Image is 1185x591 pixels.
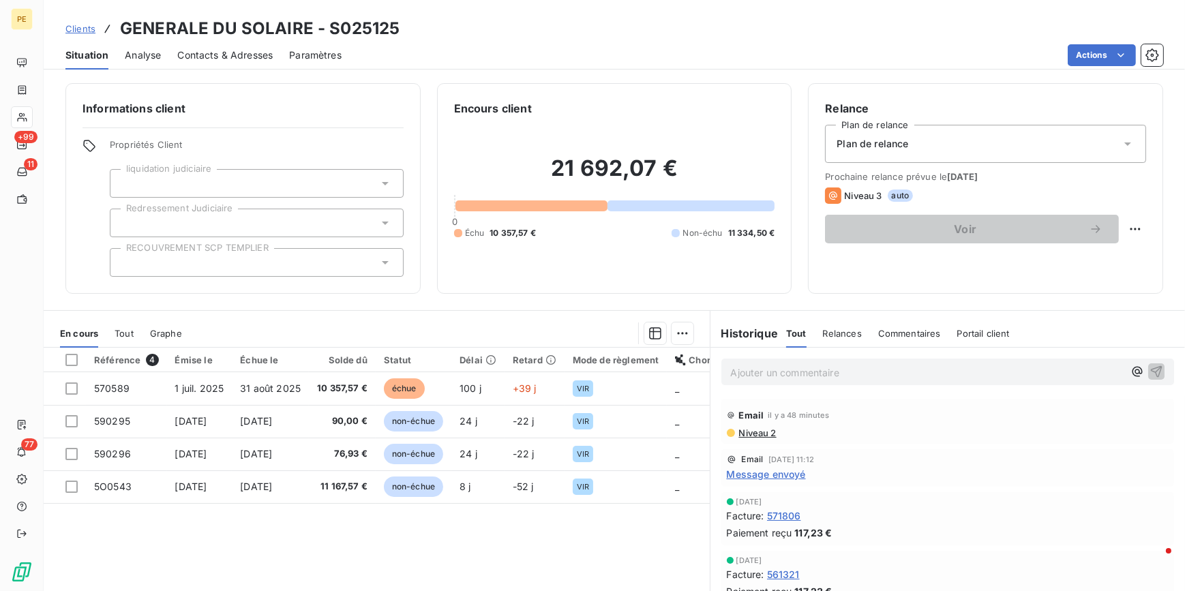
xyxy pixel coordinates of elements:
h2: 21 692,07 € [454,155,775,196]
button: Actions [1068,44,1136,66]
input: Ajouter une valeur [121,177,132,190]
span: 24 j [460,415,477,427]
span: 11 [24,158,37,170]
span: Portail client [957,328,1010,339]
h6: Encours client [454,100,532,117]
span: [DATE] [175,415,207,427]
div: Chorus Pro [675,354,738,365]
div: PE [11,8,33,30]
span: 571806 [767,509,801,523]
span: Graphe [150,328,182,339]
span: 100 j [460,382,481,394]
span: Niveau 2 [738,427,777,438]
span: 76,93 € [317,447,367,461]
span: En cours [60,328,98,339]
span: _ [675,448,679,459]
iframe: Intercom live chat [1139,545,1171,577]
span: 11 167,57 € [317,480,367,494]
span: VIR [577,384,589,393]
span: [DATE] [736,556,762,564]
button: Voir [825,215,1119,243]
span: [DATE] [175,481,207,492]
span: 11 334,50 € [728,227,775,239]
span: 10 357,57 € [490,227,536,239]
span: 117,23 € [794,526,832,540]
span: 1 juil. 2025 [175,382,224,394]
span: 24 j [460,448,477,459]
span: [DATE] 11:12 [768,455,814,464]
span: Analyse [125,48,161,62]
span: 570589 [94,382,130,394]
span: -22 j [513,415,535,427]
span: 0 [452,216,457,227]
span: VIR [577,417,589,425]
span: Non-échu [682,227,722,239]
span: 561321 [767,567,800,581]
span: Tout [786,328,807,339]
span: _ [675,382,679,394]
span: [DATE] [240,415,272,427]
span: _ [675,481,679,492]
span: Facture : [727,567,764,581]
span: Propriétés Client [110,139,404,158]
span: 5O0543 [94,481,132,492]
span: [DATE] [240,448,272,459]
span: Email [742,455,764,464]
span: 90,00 € [317,414,367,428]
span: 10 357,57 € [317,382,367,395]
img: Logo LeanPay [11,561,33,583]
div: Émise le [175,354,224,365]
div: Échue le [240,354,301,365]
span: Voir [841,224,1089,234]
h6: Historique [710,325,779,342]
input: Ajouter une valeur [121,256,132,269]
span: +99 [14,131,37,143]
span: 4 [146,354,158,366]
span: il y a 48 minutes [768,411,829,419]
span: Contacts & Adresses [177,48,273,62]
span: 31 août 2025 [240,382,301,394]
span: -22 j [513,448,535,459]
span: Message envoyé [727,467,806,481]
div: Retard [513,354,556,365]
span: VIR [577,450,589,458]
span: non-échue [384,476,443,497]
div: Mode de règlement [573,354,659,365]
span: [DATE] [736,498,762,506]
span: Commentaires [878,328,941,339]
span: Niveau 3 [844,190,882,201]
span: 77 [21,438,37,451]
span: [DATE] [240,481,272,492]
span: Plan de relance [837,137,908,151]
span: Paiement reçu [727,526,792,540]
span: +39 j [513,382,537,394]
div: Référence [94,354,159,366]
div: Délai [460,354,496,365]
span: 590295 [94,415,130,427]
span: Email [739,410,764,421]
span: Paramètres [289,48,342,62]
div: Solde dû [317,354,367,365]
span: Facture : [727,509,764,523]
span: -52 j [513,481,534,492]
span: 8 j [460,481,470,492]
h3: GENERALE DU SOLAIRE - S025125 [120,16,400,41]
span: [DATE] [175,448,207,459]
span: [DATE] [947,171,978,182]
span: Échu [465,227,485,239]
span: auto [888,190,914,202]
span: échue [384,378,425,399]
span: _ [675,415,679,427]
span: Prochaine relance prévue le [825,171,1146,182]
span: Situation [65,48,108,62]
span: Tout [115,328,134,339]
span: Relances [823,328,862,339]
h6: Relance [825,100,1146,117]
h6: Informations client [82,100,404,117]
span: Clients [65,23,95,34]
div: Statut [384,354,443,365]
span: VIR [577,483,589,491]
a: Clients [65,22,95,35]
span: 590296 [94,448,131,459]
span: non-échue [384,444,443,464]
